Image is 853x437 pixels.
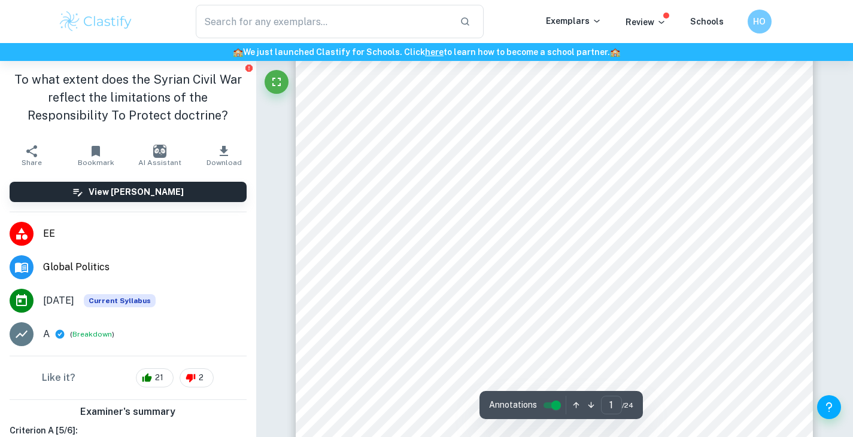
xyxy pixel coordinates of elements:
span: 1 [746,208,753,220]
h6: Examiner's summary [5,405,251,419]
h1: To what extent does the Syrian Civil War reflect the limitations of the Responsibility To Protect... [10,71,247,124]
span: Thesis [387,236,420,247]
span: [DATE] [43,294,74,308]
span: 7 [746,361,753,373]
p: Review [626,16,666,29]
span: 2. [372,236,381,247]
h6: HO [752,15,766,28]
h6: Like it? [42,371,75,385]
span: 4 [746,262,753,274]
div: 21 [136,368,174,387]
button: Report issue [245,63,254,72]
span: 5 [746,325,753,337]
span: R2P criticism [387,289,455,301]
button: Fullscreen [265,70,289,94]
input: Search for any exemplars... [196,5,451,38]
span: AI Assistant [138,158,181,167]
span: Complexities of the Syrian Civil War [387,396,573,408]
button: Download [192,139,256,172]
span: Methodology [387,262,454,274]
h6: View [PERSON_NAME] [89,185,184,198]
button: AI Assistant [128,139,192,172]
button: Breakdown [72,329,112,340]
h6: We just launched Clastify for Schools. Click to learn how to become a school partner. [2,45,851,59]
span: Table of contents [357,96,491,114]
span: 4 [746,236,753,247]
span: Annotations [489,399,537,411]
span: 🏫 [233,47,243,57]
span: The Westphalian sovereignty dilemma [357,325,538,337]
span: EE [43,227,247,241]
span: 4. [372,289,381,301]
div: 2 [180,368,214,387]
button: Help and Feedback [817,395,841,419]
button: HO [748,10,772,33]
span: 5. [372,396,381,408]
span: 🏫 [610,47,620,57]
a: Schools [690,17,724,26]
p: A [43,327,50,341]
img: Clastify logo [58,10,134,33]
span: Introduction [387,208,451,220]
span: Share [22,158,42,167]
a: here [425,47,444,57]
span: Bookmark [78,158,114,167]
img: AI Assistant [153,145,166,158]
p: Exemplars [546,14,602,27]
span: Download [207,158,242,167]
span: 1. [372,208,381,220]
h6: Criterion A [ 5 / 6 ]: [10,424,247,437]
span: 3. [372,262,381,274]
button: View [PERSON_NAME] [10,182,247,202]
div: This exemplar is based on the current syllabus. Feel free to refer to it for inspiration/ideas wh... [84,294,156,307]
span: 21 [148,372,170,384]
span: ( ) [70,329,114,340]
span: Current Syllabus [84,294,156,307]
span: / 24 [622,400,633,411]
button: Bookmark [64,139,128,172]
span: Global Politics [43,260,247,274]
span: 2 [192,372,210,384]
span: Lack of political will [357,361,456,373]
